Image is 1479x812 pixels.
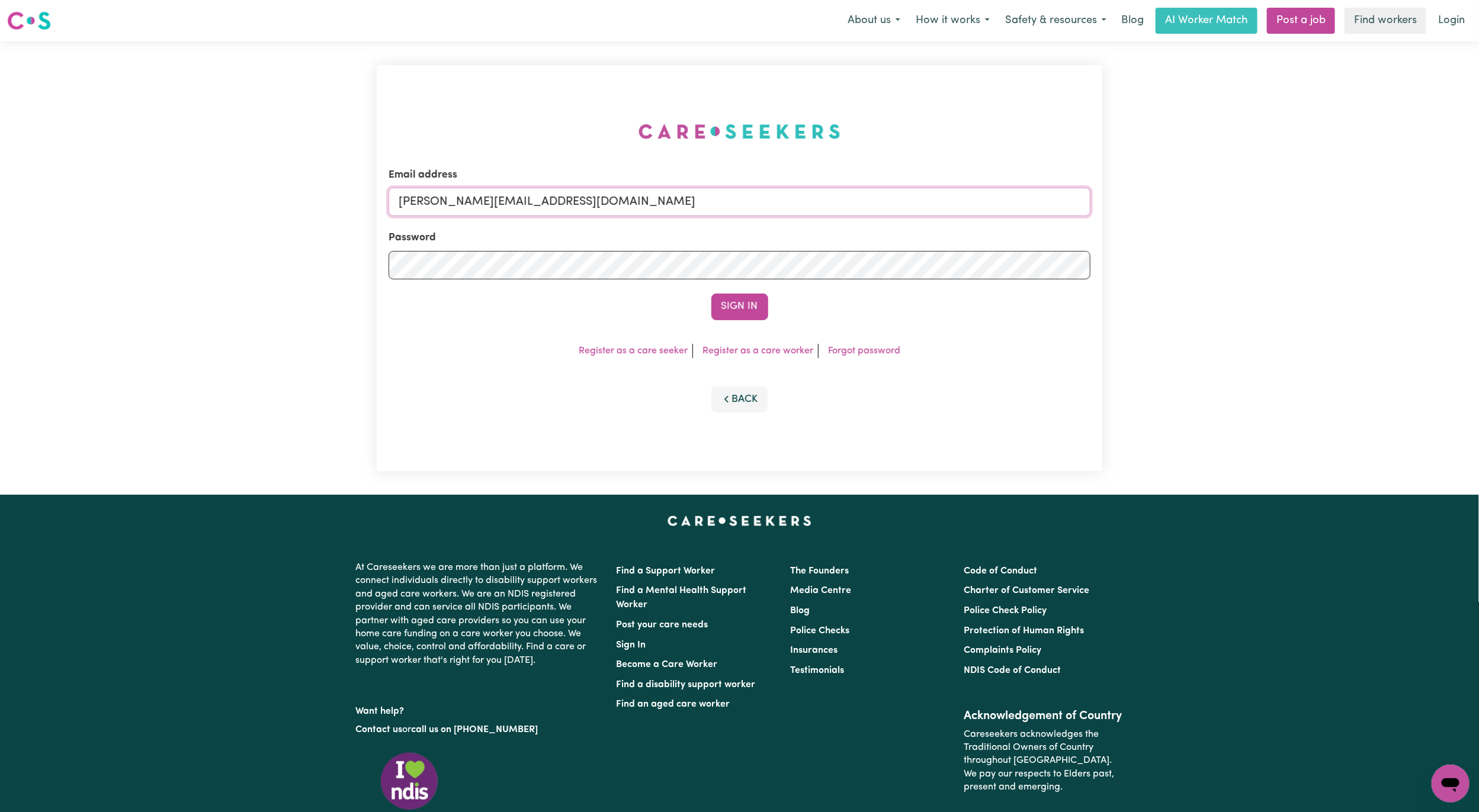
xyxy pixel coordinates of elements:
[964,626,1084,636] a: Protection of Human Rights
[617,700,730,709] a: Find an aged care worker
[964,666,1061,675] a: NDIS Code of Conduct
[389,188,1090,216] input: Email address
[1267,8,1335,34] a: Post a job
[617,566,716,576] a: Find a Support Worker
[1431,8,1472,34] a: Login
[1345,8,1426,34] a: Find workers
[1156,8,1257,34] a: AI Worker Match
[711,386,768,413] button: Back
[790,646,838,655] a: Insurances
[1432,765,1470,803] iframe: Button to launch messaging window, conversation in progress
[617,640,646,650] a: Sign In
[790,606,810,616] a: Blog
[7,7,51,34] a: Careseekers logo
[356,718,602,741] p: or
[964,586,1089,595] a: Charter of Customer Service
[840,8,908,33] button: About us
[617,620,708,630] a: Post your care needs
[617,660,718,669] a: Become a Care Worker
[790,666,844,675] a: Testimonials
[579,346,688,356] a: Register as a care seeker
[964,723,1123,799] p: Careseekers acknowledges the Traditional Owners of Country throughout [GEOGRAPHIC_DATA]. We pay o...
[389,230,436,246] label: Password
[997,8,1114,33] button: Safety & resources
[668,516,811,526] a: Careseekers home page
[964,606,1047,616] a: Police Check Policy
[790,626,849,636] a: Police Checks
[356,556,602,672] p: At Careseekers we are more than just a platform. We connect individuals directly to disability su...
[1114,8,1151,34] a: Blog
[617,586,747,610] a: Find a Mental Health Support Worker
[356,725,403,734] a: Contact us
[7,10,51,31] img: Careseekers logo
[790,566,849,576] a: The Founders
[389,167,457,183] label: Email address
[964,646,1041,655] a: Complaints Policy
[412,725,538,734] a: call us on [PHONE_NUMBER]
[356,700,602,718] p: Want help?
[702,346,813,356] a: Register as a care worker
[790,586,851,595] a: Media Centre
[964,566,1037,576] a: Code of Conduct
[711,294,768,320] button: Sign In
[828,346,900,356] a: Forgot password
[617,680,756,689] a: Find a disability support worker
[964,709,1123,723] h2: Acknowledgement of Country
[908,8,997,33] button: How it works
